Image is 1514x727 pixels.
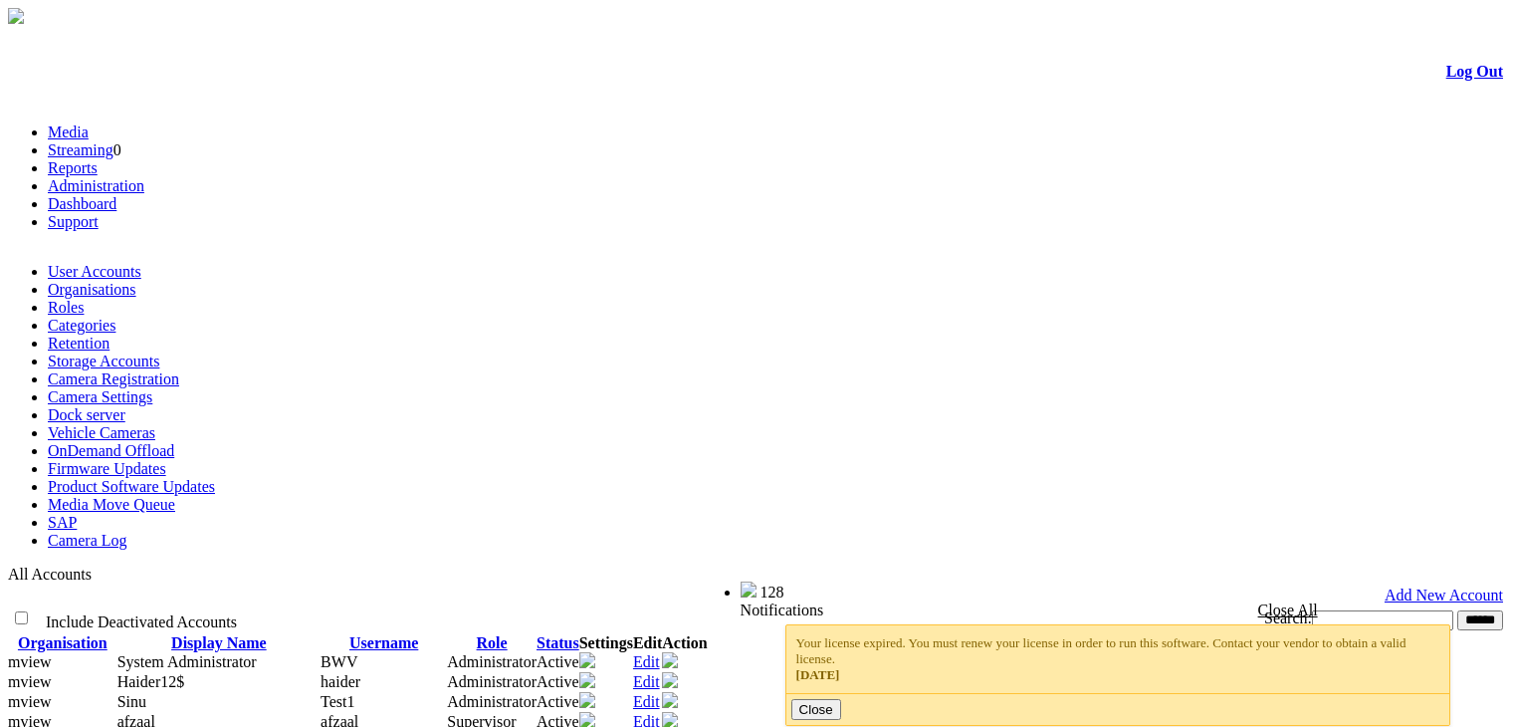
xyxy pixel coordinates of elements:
span: 0 [113,141,121,158]
a: Streaming [48,141,113,158]
div: Your license expired. You must renew your license in order to run this software. Contact your ven... [796,635,1440,683]
span: BWV [321,653,357,670]
span: Contact Method: None [117,653,257,670]
a: Dashboard [48,195,116,212]
a: Username [349,634,418,651]
span: mview [8,673,52,690]
a: Vehicle Cameras [48,424,155,441]
span: Contact Method: SMS and Email [117,673,185,690]
span: All Accounts [8,566,92,583]
a: Camera Settings [48,388,152,405]
a: Camera Registration [48,370,179,387]
span: Welcome, System Administrator (Administrator) [448,583,701,598]
a: Camera Log [48,532,127,549]
span: mview [8,693,52,710]
a: Support [48,213,99,230]
a: Administration [48,177,144,194]
button: Close [791,699,841,720]
a: Firmware Updates [48,460,166,477]
a: Dock server [48,406,125,423]
img: bell25.png [741,582,757,598]
span: haider [321,673,360,690]
span: Contact Method: SMS and Email [117,693,146,710]
div: Notifications [741,602,1464,619]
span: mview [8,653,52,670]
span: [DATE] [796,667,840,682]
a: Log Out [1446,63,1503,80]
span: 128 [760,584,784,601]
a: Product Software Updates [48,478,215,495]
a: Close All [1258,602,1318,618]
a: Media Move Queue [48,496,175,513]
span: Test1 [321,693,354,710]
a: Display Name [171,634,267,651]
span: Include Deactivated Accounts [46,613,237,630]
a: Categories [48,317,115,334]
a: Storage Accounts [48,353,159,369]
a: Organisation [18,634,108,651]
a: User Accounts [48,263,141,280]
a: Retention [48,335,109,352]
a: Organisations [48,281,136,298]
a: Media [48,123,89,140]
img: arrow-3.png [8,8,24,24]
a: Roles [48,299,84,316]
a: Reports [48,159,98,176]
a: OnDemand Offload [48,442,174,459]
a: SAP [48,514,77,531]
